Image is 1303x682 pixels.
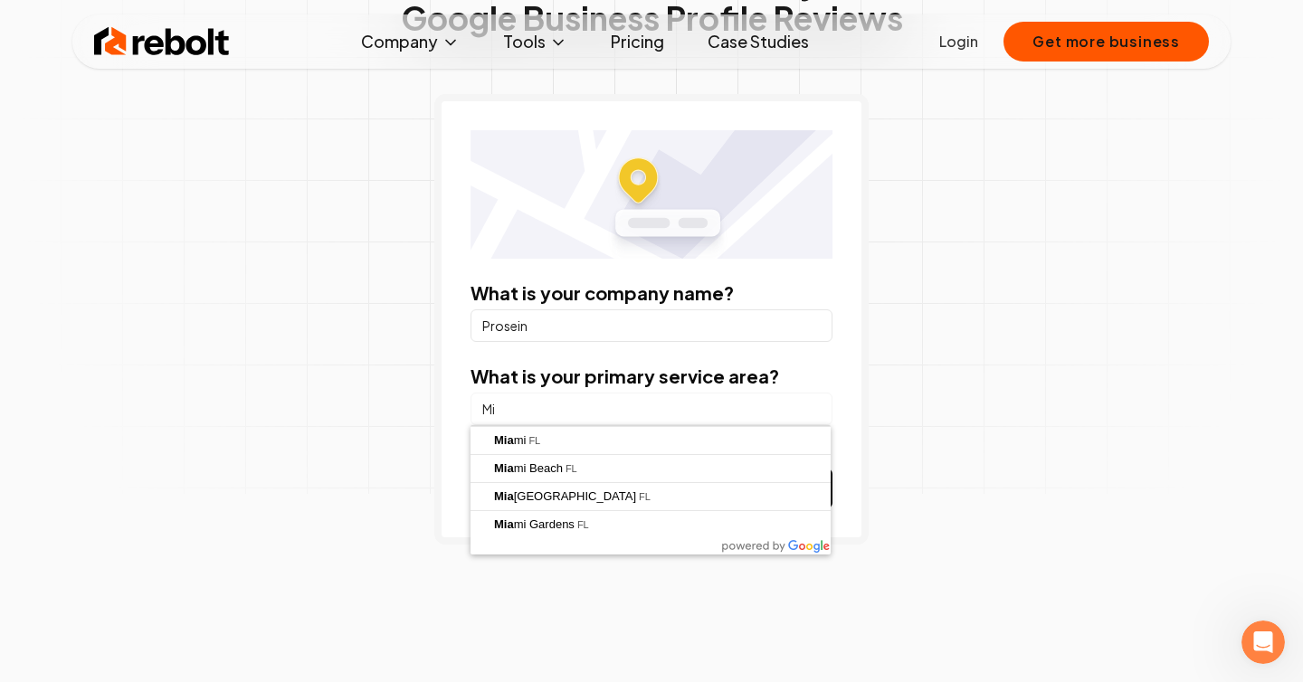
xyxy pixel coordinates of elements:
span: Mia [494,489,514,503]
span: FL [577,519,589,530]
span: Mia [494,461,514,475]
span: FL [566,463,577,474]
label: What is your company name? [471,281,734,304]
a: Login [939,31,978,52]
span: [GEOGRAPHIC_DATA] [494,489,639,503]
a: Case Studies [693,24,823,60]
span: Mia [494,517,514,531]
span: FL [639,491,651,502]
iframe: Intercom live chat [1241,620,1285,664]
span: FL [528,435,540,446]
img: Rebolt Logo [94,24,230,60]
span: mi Gardens [494,517,577,531]
span: mi Beach [494,461,566,475]
input: City or county or neighborhood [471,393,832,425]
label: What is your primary service area? [471,365,779,387]
input: Company Name [471,309,832,342]
img: Location map [471,130,832,259]
button: Company [347,24,474,60]
button: Get more business [1003,22,1209,62]
a: Pricing [596,24,679,60]
span: Mia [494,433,514,447]
button: Tools [489,24,582,60]
span: mi [494,433,528,447]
